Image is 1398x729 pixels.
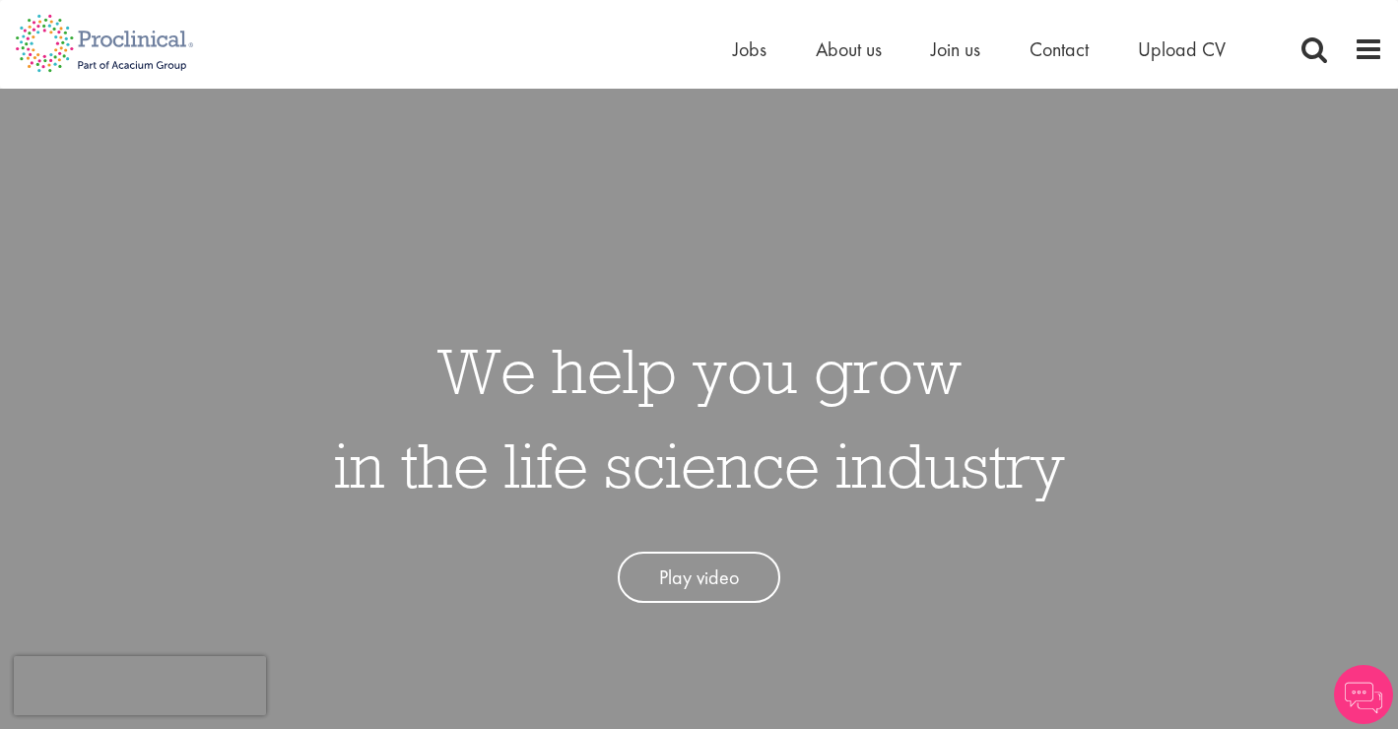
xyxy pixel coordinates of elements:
img: Chatbot [1334,665,1393,724]
a: Join us [931,36,980,62]
a: Jobs [733,36,766,62]
h1: We help you grow in the life science industry [334,323,1065,512]
a: Upload CV [1138,36,1226,62]
a: Play video [618,552,780,604]
a: About us [816,36,882,62]
a: Contact [1030,36,1089,62]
